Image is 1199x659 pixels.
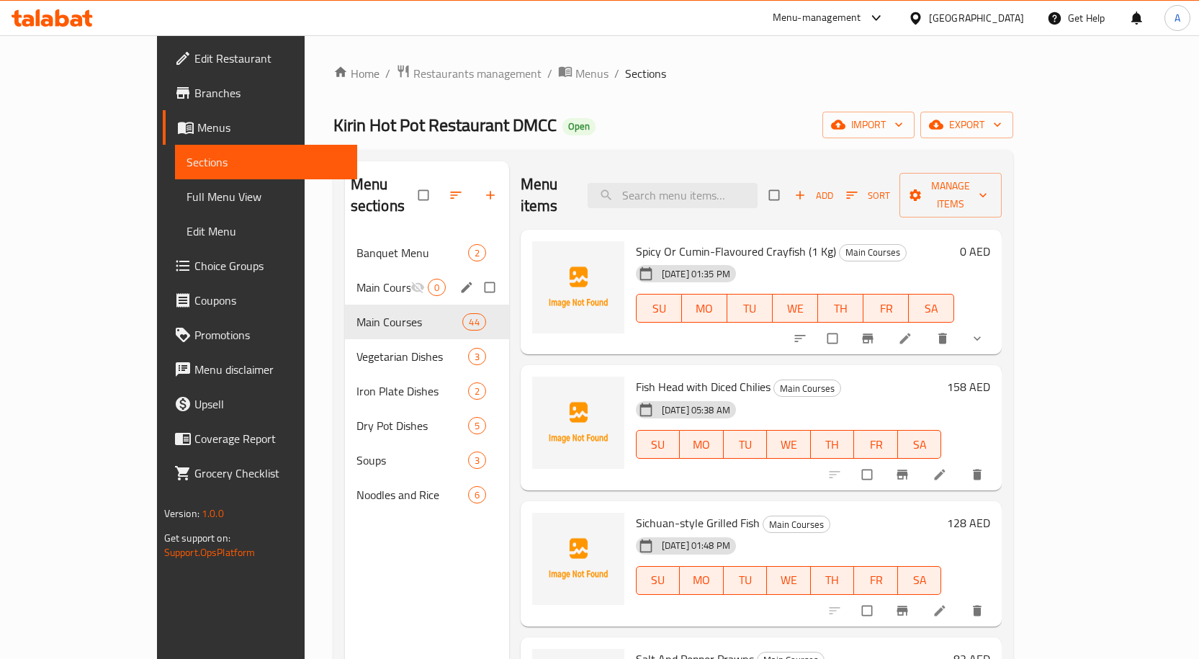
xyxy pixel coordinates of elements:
[784,323,819,354] button: sort-choices
[837,184,899,207] span: Sort items
[729,434,762,455] span: TU
[763,516,830,533] span: Main Courses
[410,181,440,209] span: Select all sections
[469,454,485,467] span: 3
[194,84,346,102] span: Branches
[947,377,990,397] h6: 158 AED
[163,110,357,145] a: Menus
[356,452,468,469] div: Soups
[194,326,346,344] span: Promotions
[932,116,1002,134] span: export
[468,382,486,400] div: items
[927,323,961,354] button: delete
[194,257,346,274] span: Choice Groups
[463,315,485,329] span: 44
[469,350,485,364] span: 3
[396,64,542,83] a: Restaurants management
[817,434,849,455] span: TH
[468,452,486,469] div: items
[636,294,682,323] button: SU
[933,604,950,618] a: Edit menu item
[898,331,915,346] a: Edit menu item
[853,597,884,624] span: Select to update
[656,403,736,417] span: [DATE] 05:38 AM
[854,430,898,459] button: FR
[356,244,468,261] span: Banquet Menu
[164,529,230,547] span: Get support on:
[469,385,485,398] span: 2
[163,318,357,352] a: Promotions
[656,267,736,281] span: [DATE] 01:35 PM
[863,294,909,323] button: FR
[457,278,479,297] button: edit
[839,244,907,261] div: Main Courses
[175,214,357,248] a: Edit Menu
[163,456,357,490] a: Grocery Checklist
[356,417,468,434] div: Dry Pot Dishes
[614,65,619,82] li: /
[778,298,812,319] span: WE
[558,64,609,83] a: Menus
[163,41,357,76] a: Edit Restaurant
[468,417,486,434] div: items
[846,187,890,204] span: Sort
[562,120,596,133] span: Open
[385,65,390,82] li: /
[197,119,346,136] span: Menus
[468,244,486,261] div: items
[469,246,485,260] span: 2
[163,283,357,318] a: Coupons
[911,177,990,213] span: Manage items
[345,230,509,518] nav: Menu sections
[642,298,676,319] span: SU
[575,65,609,82] span: Menus
[345,236,509,270] div: Banquet Menu2
[819,325,849,352] span: Select to update
[345,478,509,512] div: Noodles and Rice6
[202,504,224,523] span: 1.0.0
[817,570,849,591] span: TH
[588,183,758,208] input: search
[356,486,468,503] span: Noodles and Rice
[929,10,1024,26] div: [GEOGRAPHIC_DATA]
[904,570,936,591] span: SA
[413,65,542,82] span: Restaurants management
[773,434,805,455] span: WE
[175,179,357,214] a: Full Menu View
[636,376,771,398] span: Fish Head with Diced Chilies
[773,570,805,591] span: WE
[163,387,357,421] a: Upsell
[818,294,863,323] button: TH
[960,241,990,261] h6: 0 AED
[852,323,886,354] button: Branch-specific-item
[625,65,666,82] span: Sections
[811,566,855,595] button: TH
[345,443,509,478] div: Soups3
[909,294,954,323] button: SA
[194,465,346,482] span: Grocery Checklist
[356,279,410,296] div: Main Courses
[163,76,357,110] a: Branches
[163,421,357,456] a: Coverage Report
[961,595,996,627] button: delete
[970,331,984,346] svg: Show Choices
[686,570,718,591] span: MO
[680,430,724,459] button: MO
[194,361,346,378] span: Menu disclaimer
[356,313,463,331] div: Main Courses
[904,434,936,455] span: SA
[468,348,486,365] div: items
[961,459,996,490] button: delete
[521,174,571,217] h2: Menu items
[194,292,346,309] span: Coupons
[834,116,903,134] span: import
[547,65,552,82] li: /
[345,305,509,339] div: Main Courses44
[853,461,884,488] span: Select to update
[774,380,840,397] span: Main Courses
[860,434,892,455] span: FR
[822,112,915,138] button: import
[333,64,1014,83] nav: breadcrumb
[961,323,996,354] button: show more
[840,244,906,261] span: Main Courses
